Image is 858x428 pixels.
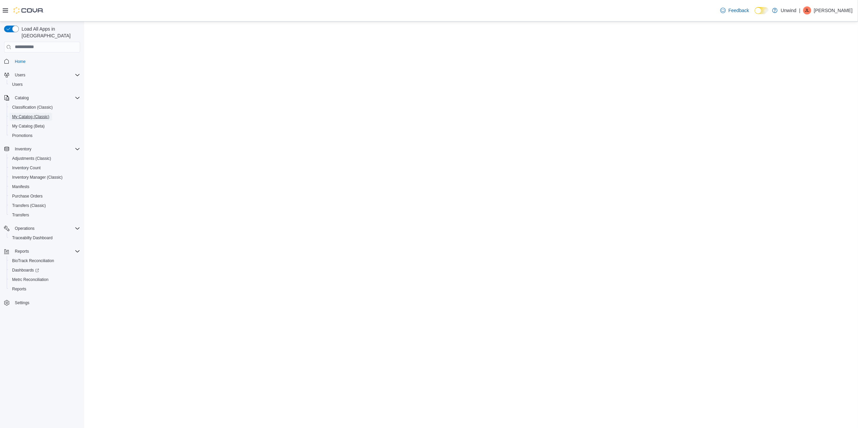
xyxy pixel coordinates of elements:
button: Traceabilty Dashboard [7,233,83,243]
span: My Catalog (Classic) [12,114,49,119]
a: Inventory Count [9,164,43,172]
a: Promotions [9,132,35,140]
span: My Catalog (Beta) [12,123,45,129]
button: Classification (Classic) [7,103,83,112]
button: Transfers (Classic) [7,201,83,210]
span: Transfers [12,212,29,218]
button: Inventory [1,144,83,154]
span: Users [12,82,23,87]
button: Catalog [1,93,83,103]
span: Users [15,72,25,78]
span: Transfers (Classic) [9,202,80,210]
span: Metrc Reconciliation [9,276,80,284]
a: Settings [12,299,32,307]
span: JL [805,6,810,14]
button: Users [1,70,83,80]
span: Reports [9,285,80,293]
span: Inventory Manager (Classic) [9,173,80,181]
a: My Catalog (Beta) [9,122,47,130]
button: Promotions [7,131,83,140]
a: Metrc Reconciliation [9,276,51,284]
span: Promotions [9,132,80,140]
a: BioTrack Reconciliation [9,257,57,265]
nav: Complex example [4,54,80,325]
a: Adjustments (Classic) [9,154,54,163]
span: Reports [12,286,26,292]
span: Dashboards [9,266,80,274]
span: Classification (Classic) [9,103,80,111]
span: Purchase Orders [12,193,43,199]
a: Feedback [718,4,752,17]
a: Classification (Classic) [9,103,56,111]
button: Users [12,71,28,79]
span: Settings [15,300,29,306]
button: Reports [1,247,83,256]
button: Inventory [12,145,34,153]
span: Catalog [15,95,29,101]
a: Manifests [9,183,32,191]
p: | [799,6,800,14]
span: Promotions [12,133,33,138]
span: Purchase Orders [9,192,80,200]
span: Inventory Count [12,165,41,171]
a: Home [12,58,28,66]
a: Transfers [9,211,32,219]
span: Users [12,71,80,79]
a: Traceabilty Dashboard [9,234,55,242]
div: Jayden Luikart Ward [803,6,811,14]
span: Manifests [12,184,29,189]
button: Inventory Count [7,163,83,173]
span: Settings [12,298,80,307]
span: Catalog [12,94,80,102]
button: Operations [1,224,83,233]
button: My Catalog (Classic) [7,112,83,121]
a: Users [9,80,25,88]
span: Traceabilty Dashboard [12,235,53,241]
span: Adjustments (Classic) [12,156,51,161]
span: BioTrack Reconciliation [12,258,54,263]
button: Inventory Manager (Classic) [7,173,83,182]
a: Dashboards [7,265,83,275]
button: Reports [12,247,32,255]
button: Purchase Orders [7,191,83,201]
button: Settings [1,298,83,308]
button: Operations [12,224,37,233]
button: Adjustments (Classic) [7,154,83,163]
p: [PERSON_NAME] [814,6,853,14]
span: Transfers [9,211,80,219]
button: My Catalog (Beta) [7,121,83,131]
span: Load All Apps in [GEOGRAPHIC_DATA] [19,26,80,39]
button: Home [1,57,83,66]
span: Dashboards [12,267,39,273]
a: Inventory Manager (Classic) [9,173,65,181]
button: Transfers [7,210,83,220]
span: My Catalog (Classic) [9,113,80,121]
span: Inventory Manager (Classic) [12,175,63,180]
a: Transfers (Classic) [9,202,48,210]
span: BioTrack Reconciliation [9,257,80,265]
a: Reports [9,285,29,293]
a: Purchase Orders [9,192,45,200]
span: Operations [15,226,35,231]
span: Classification (Classic) [12,105,53,110]
span: Home [15,59,26,64]
button: BioTrack Reconciliation [7,256,83,265]
input: Dark Mode [755,7,769,14]
span: Metrc Reconciliation [12,277,48,282]
p: Unwind [781,6,797,14]
span: Inventory Count [9,164,80,172]
button: Catalog [12,94,31,102]
span: Inventory [15,146,31,152]
span: Feedback [728,7,749,14]
button: Metrc Reconciliation [7,275,83,284]
span: Inventory [12,145,80,153]
button: Manifests [7,182,83,191]
button: Users [7,80,83,89]
span: Reports [12,247,80,255]
span: My Catalog (Beta) [9,122,80,130]
span: Reports [15,249,29,254]
a: Dashboards [9,266,42,274]
span: Home [12,57,80,66]
span: Transfers (Classic) [12,203,46,208]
